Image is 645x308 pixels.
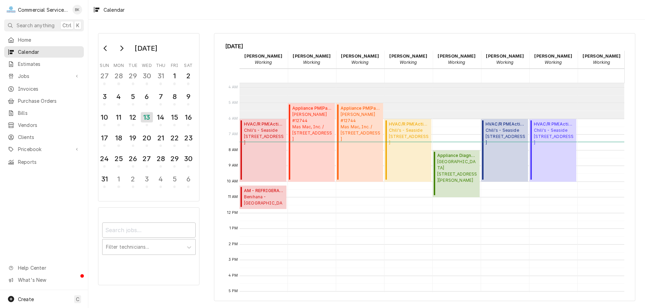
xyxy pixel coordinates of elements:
strong: [PERSON_NAME] [293,53,331,59]
div: 3 [141,174,152,184]
span: Jobs [18,72,70,80]
button: Search anythingCtrlK [4,19,84,31]
th: Thursday [154,60,168,69]
em: Working [496,60,514,65]
span: 4 PM [227,273,240,278]
span: Chili's - Seaside [STREET_ADDRESS] [389,127,429,146]
span: 9 AM [227,163,240,168]
a: Go to Jobs [4,70,84,82]
div: 2 [183,71,194,81]
div: 28 [155,153,166,164]
div: 30 [141,71,152,81]
th: Tuesday [126,60,140,69]
div: 28 [113,71,124,81]
div: 26 [128,153,138,164]
div: [DATE] [132,42,160,54]
span: 5 PM [227,288,240,294]
span: AM - REFRIGERATION ( Active ) [244,188,284,194]
span: 12 PM [225,210,240,216]
a: Vendors [4,119,84,131]
a: Go to Help Center [4,262,84,274]
span: Ctrl [62,22,71,29]
div: 1 [169,71,180,81]
div: Commercial Service Co. [18,6,69,13]
a: Home [4,34,84,46]
div: 16 [183,112,194,122]
em: Working [545,60,562,65]
div: 21 [155,133,166,143]
div: Appliance Diagnostic(Upcoming)[GEOGRAPHIC_DATA][STREET_ADDRESS][PERSON_NAME] [433,150,480,198]
div: Calendar Filters [98,207,199,285]
span: Appliance PM ( Past Due ) [292,105,333,111]
div: 4 [113,91,124,102]
span: 3 PM [227,257,240,262]
span: 6 AM [227,116,240,121]
span: C [76,296,79,303]
div: Brandon Johnson - Working [336,51,384,68]
div: [Service] HVAC/R PM Chili's - Seaside 1349 Canyon Del Rey, Seaside, CA 93955 ID: JOB-8718 Status:... [384,119,432,182]
div: 27 [141,153,152,164]
div: [Service] HVAC/R PM Chili's - Seaside 1349 Canyon Del Rey, Seaside, CA 93955 ID: JOB-8718 Status:... [240,119,287,182]
div: Brian Key's Avatar [72,5,82,14]
span: Invoices [18,85,80,92]
span: Clients [18,133,80,141]
div: HVAC/R PM(Active)Chili's - Seaside[STREET_ADDRESS] [481,119,528,182]
span: Home [18,36,80,43]
div: 27 [99,71,110,81]
div: 6 [183,174,194,184]
div: Carson Bourdet - Working [433,51,481,68]
span: HVAC/R PM ( Active ) [534,121,574,127]
div: 15 [169,112,180,122]
span: 4 AM [227,85,240,90]
span: 10 AM [225,179,240,184]
span: Calendar [18,48,80,56]
div: Appliance PM(Past Due)[PERSON_NAME] #12744Mas Mac, Inc. / [STREET_ADDRESS] [288,103,335,181]
th: Saturday [182,60,195,69]
span: Purchase Orders [18,97,80,105]
span: [DATE] [225,42,624,51]
div: 6 [141,91,152,102]
div: [Service] Appliance Diagnostic Spring Grove School 500 Spring Grove Rd., Hollister, CA 95023 ID: ... [433,150,480,198]
span: HVAC/R PM ( Active ) [389,121,429,127]
div: 25 [113,153,124,164]
div: 8 [169,91,180,102]
em: Working [593,60,610,65]
a: Clients [4,131,84,143]
span: 7 AM [227,131,240,137]
span: Benihana - [GEOGRAPHIC_DATA] [STREET_ADDRESS] [244,194,284,207]
div: Calendar Calendar [214,33,635,301]
div: 20 [141,133,152,143]
div: Bill Key - Working [288,51,336,68]
span: 5 AM [227,100,240,106]
div: [Service] AM - REFRIGERATION Benihana - Monterey 136 Olivier Street, Monterey, CA 93940 ID: JOB-9... [240,186,287,209]
div: 3 [99,91,110,102]
div: 10 [99,112,110,122]
span: What's New [18,276,80,284]
em: Working [400,60,417,65]
span: Reports [18,158,80,166]
div: [Service] Appliance PM McDonald's #12744 Mas Mac, Inc. / 1459 Main St, Watsonville, CA 95076 ID: ... [288,103,335,181]
span: [GEOGRAPHIC_DATA] [STREET_ADDRESS][PERSON_NAME] [437,159,478,183]
span: Appliance Diagnostic ( Upcoming ) [437,152,478,159]
div: 17 [99,133,110,143]
div: David Waite - Working [481,51,529,68]
div: 12 [128,112,138,122]
span: HVAC/R PM ( Active ) [486,121,526,127]
span: Pricebook [18,146,70,153]
div: Audie Murphy - Working [240,51,288,68]
a: Go to What's New [4,274,84,286]
div: 14 [155,112,166,122]
div: [Service] HVAC/R PM Chili's - Seaside 1349 Canyon Del Rey, Seaside, CA 93955 ID: JOB-8718 Status:... [529,119,577,182]
span: Search anything [17,22,55,29]
div: 19 [128,133,138,143]
span: Bills [18,109,80,117]
div: BK [72,5,82,14]
span: [PERSON_NAME] #12744 Mas Mac, Inc. / [STREET_ADDRESS] [292,111,333,142]
div: 9 [183,91,194,102]
strong: [PERSON_NAME] [341,53,379,59]
strong: [PERSON_NAME] [438,53,476,59]
div: 23 [183,133,194,143]
span: 2 PM [227,241,240,247]
strong: [PERSON_NAME] [244,53,282,59]
div: 31 [99,174,110,184]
